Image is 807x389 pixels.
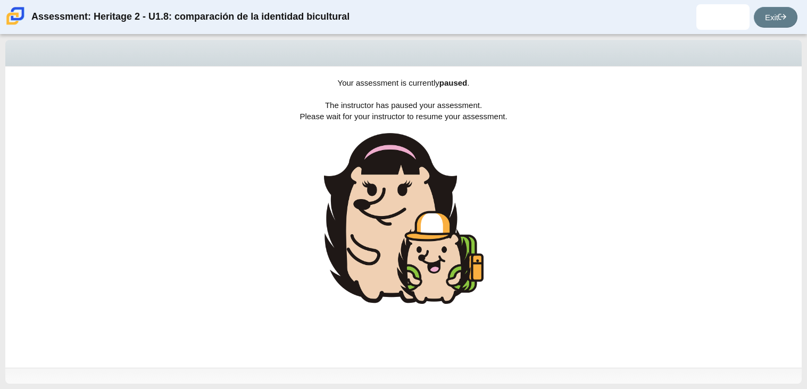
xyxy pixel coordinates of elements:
[4,5,27,27] img: Carmen School of Science & Technology
[439,78,468,87] b: paused
[754,7,797,28] a: Exit
[714,9,731,26] img: ivan.cruzramirez.r3K12J
[299,78,507,121] span: Your assessment is currently . The instructor has paused your assessment. Please wait for your in...
[4,20,27,29] a: Carmen School of Science & Technology
[324,133,484,304] img: hedgehog-teacher-with-student.png
[31,4,350,30] div: Assessment: Heritage 2 - U1.8: comparación de la identidad bicultural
